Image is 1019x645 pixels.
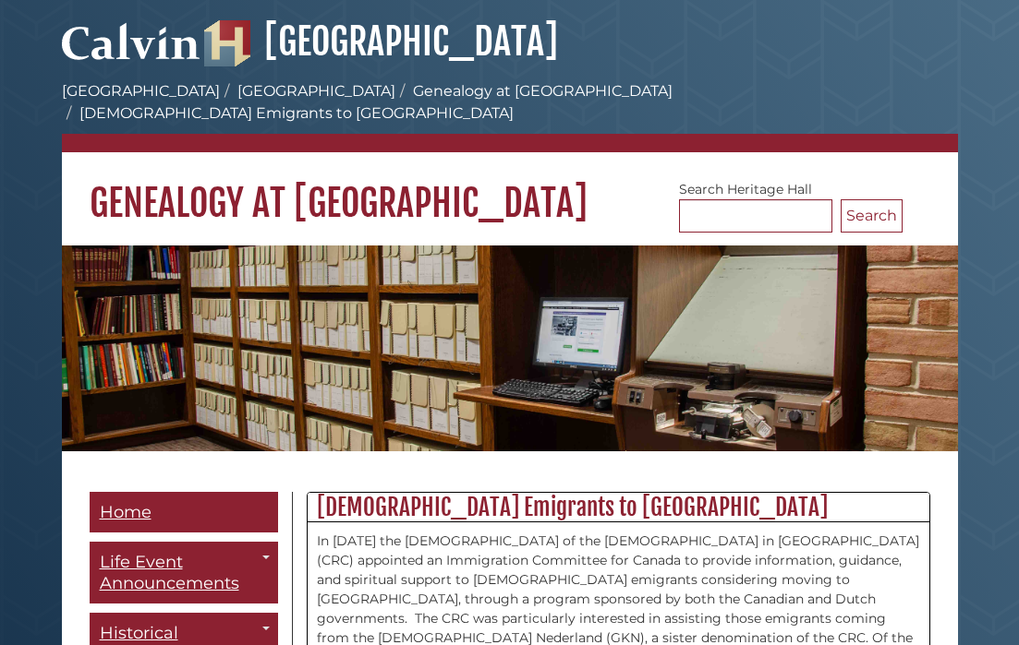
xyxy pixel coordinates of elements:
span: Life Event Announcements [100,552,239,593]
h1: Genealogy at [GEOGRAPHIC_DATA] [62,152,958,226]
img: Hekman Library Logo [204,20,250,66]
a: [GEOGRAPHIC_DATA] [62,82,220,100]
span: Home [100,502,152,522]
a: Calvin University [62,42,200,59]
img: Calvin [62,15,200,66]
a: [GEOGRAPHIC_DATA] [237,82,395,100]
li: [DEMOGRAPHIC_DATA] Emigrants to [GEOGRAPHIC_DATA] [62,102,514,125]
a: Home [90,492,278,533]
nav: breadcrumb [62,80,958,152]
a: Life Event Announcements [90,542,278,603]
a: Genealogy at [GEOGRAPHIC_DATA] [413,82,673,100]
button: Search [841,199,903,233]
a: [GEOGRAPHIC_DATA] [204,18,558,65]
h2: [DEMOGRAPHIC_DATA] Emigrants to [GEOGRAPHIC_DATA] [308,493,929,522]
